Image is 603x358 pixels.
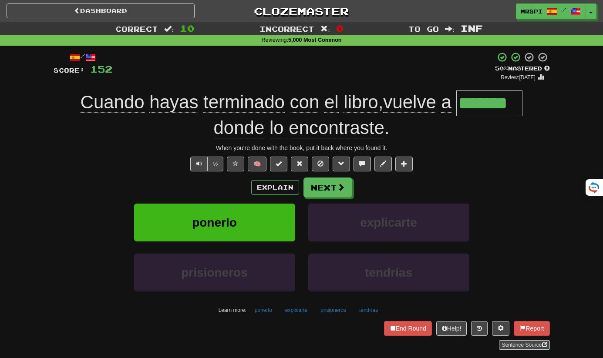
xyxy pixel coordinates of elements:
span: Cuando [81,92,145,113]
button: Edit sentence (alt+d) [374,157,392,171]
button: Reset to 0% Mastered (alt+r) [291,157,308,171]
span: donde [214,117,265,138]
a: MrsPi / [516,3,586,19]
div: When you're done with the book, put it back where you found it. [54,144,550,152]
span: hayas [149,92,198,113]
span: . [214,117,390,138]
span: a [441,92,451,113]
span: : [164,25,174,33]
button: tendrías [308,254,469,291]
button: Help! [436,321,467,336]
button: Set this sentence to 100% Mastered (alt+m) [270,157,287,171]
button: Explain [251,180,299,195]
button: Round history (alt+y) [471,321,488,336]
small: Review: [DATE] [501,74,536,80]
span: Inf [461,23,483,33]
button: prisioneros [316,304,351,317]
div: / [54,52,112,63]
button: ½ [207,157,224,171]
button: Report [514,321,549,336]
span: terminado [203,92,285,113]
span: Correct [115,24,158,33]
span: 152 [90,64,112,74]
span: : [445,25,455,33]
button: ponerlo [134,204,295,241]
span: 50 % [495,65,508,72]
button: 🧠 [248,157,266,171]
span: Score: [54,67,85,74]
small: Learn more: [219,307,246,313]
a: Sentence Source [499,340,549,350]
div: Mastered [495,65,550,73]
strong: 5,000 Most Common [288,37,341,43]
button: prisioneros [134,254,295,291]
span: MrsPi [521,7,542,15]
button: explicarte [308,204,469,241]
button: explicarte [280,304,312,317]
span: 10 [180,23,195,33]
span: , [81,92,457,113]
span: vuelve [383,92,436,113]
button: Grammar (alt+g) [333,157,350,171]
button: Discuss sentence (alt+u) [354,157,371,171]
span: explicarte [360,216,417,229]
span: 0 [336,23,344,33]
button: Add to collection (alt+a) [395,157,413,171]
span: ponerlo [192,216,237,229]
span: el [324,92,339,113]
button: tendrías [354,304,383,317]
span: / [562,7,566,13]
span: con [290,92,320,113]
span: To go [408,24,439,33]
button: Favorite sentence (alt+f) [227,157,244,171]
span: prisioneros [181,266,247,279]
button: Next [303,177,352,197]
span: : [320,25,330,33]
button: Play sentence audio (ctl+space) [190,157,208,171]
div: Text-to-speech controls [189,157,224,171]
span: libro [344,92,378,113]
button: Ignore sentence (alt+i) [312,157,329,171]
a: Dashboard [7,3,195,18]
span: Incorrect [259,24,314,33]
span: lo [269,117,284,138]
button: End Round [384,321,432,336]
span: tendrías [365,266,412,279]
span: encontraste [289,117,384,138]
a: Clozemaster [208,3,396,19]
button: ponerlo [250,304,277,317]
